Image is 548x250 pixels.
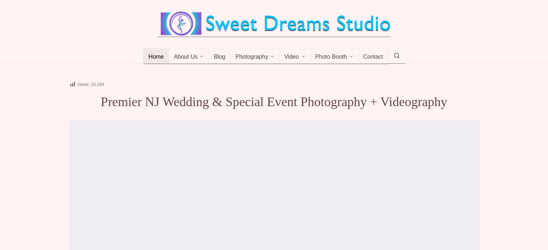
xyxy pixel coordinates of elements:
[310,48,358,64] a: Photo Booth
[214,54,225,61] span: Blog
[174,54,198,61] span: About Us
[230,48,280,64] a: Photography
[169,48,209,64] a: About Us
[363,54,383,61] span: Contact
[315,54,347,61] span: Photo Booth
[148,54,164,61] span: Home
[77,82,90,87] span: Views:
[91,82,104,87] span: 16,284
[235,54,268,61] span: Photography
[279,48,311,64] a: Video
[143,48,169,64] a: Home
[209,48,231,64] a: Blog
[157,11,391,37] img: Best Wedding Event Photography Photo Booth Videography NJ NY
[101,95,447,109] span: Premier NJ Wedding & Special Event Photography + Videography
[284,54,299,61] span: Video
[358,48,388,64] a: Contact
